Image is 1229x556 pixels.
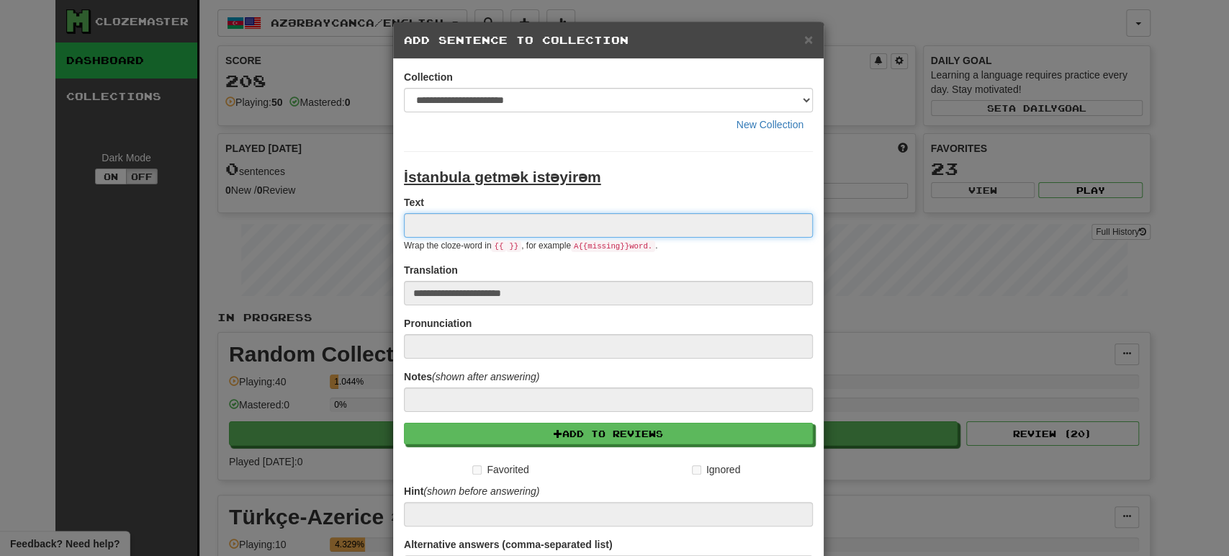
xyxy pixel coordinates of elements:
label: Pronunciation [404,316,472,331]
label: Ignored [692,462,740,477]
label: Notes [404,369,539,384]
button: Add to Reviews [404,423,813,444]
h5: Add Sentence to Collection [404,33,813,48]
label: Collection [404,70,453,84]
label: Alternative answers (comma-separated list) [404,537,612,552]
span: × [804,31,813,48]
input: Ignored [692,465,701,475]
em: (shown before answering) [423,485,539,497]
button: New Collection [727,112,813,137]
em: (shown after answering) [432,371,539,382]
code: A {{ missing }} word. [571,241,655,252]
label: Translation [404,263,458,277]
code: }} [506,241,521,252]
label: Text [404,195,424,210]
label: Hint [404,484,539,498]
code: {{ [491,241,506,252]
u: İstanbula getmək istəyirəm [404,169,601,185]
label: Favorited [472,462,528,477]
input: Favorited [472,465,482,475]
button: Close [804,32,813,47]
small: Wrap the cloze-word in , for example . [404,241,657,251]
